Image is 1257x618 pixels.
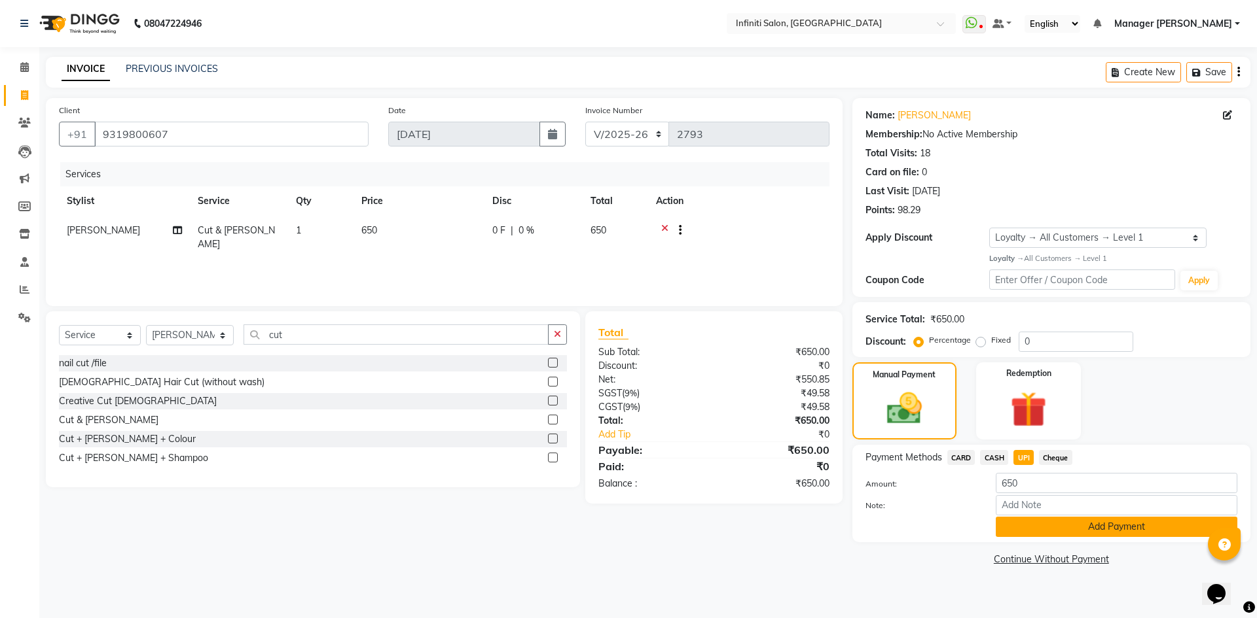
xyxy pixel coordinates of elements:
[126,63,218,75] a: PREVIOUS INVOICES
[589,442,714,458] div: Payable:
[996,473,1237,493] input: Amount
[898,109,971,122] a: [PERSON_NAME]
[714,386,839,400] div: ₹49.58
[1180,271,1218,290] button: Apply
[865,128,1237,141] div: No Active Membership
[912,184,940,198] div: [DATE]
[999,387,1058,432] img: _gift.svg
[735,428,839,441] div: ₹0
[1039,450,1072,465] span: Cheque
[876,388,933,428] img: _cash.svg
[714,400,839,414] div: ₹49.58
[94,122,369,146] input: Search by Name/Mobile/Email/Code
[714,477,839,490] div: ₹650.00
[59,375,264,389] div: [DEMOGRAPHIC_DATA] Hair Cut (without wash)
[288,186,354,216] th: Qty
[589,477,714,490] div: Balance :
[59,432,196,446] div: Cut + [PERSON_NAME] + Colour
[484,186,583,216] th: Disc
[589,458,714,474] div: Paid:
[1006,368,1051,379] label: Redemption
[856,500,986,511] label: Note:
[519,224,534,237] span: 0 %
[591,224,606,236] span: 650
[898,203,920,217] div: 98.29
[589,359,714,373] div: Discount:
[714,359,839,373] div: ₹0
[1114,17,1232,31] span: Manager [PERSON_NAME]
[59,122,96,146] button: +91
[856,478,986,490] label: Amount:
[625,402,638,412] span: 9%
[1202,566,1244,605] iframe: chat widget
[980,450,1008,465] span: CASH
[511,224,513,237] span: |
[67,224,140,236] span: [PERSON_NAME]
[865,165,919,179] div: Card on file:
[873,369,936,381] label: Manual Payment
[714,345,839,359] div: ₹650.00
[865,451,942,464] span: Payment Methods
[59,186,190,216] th: Stylist
[198,224,275,250] span: Cut & [PERSON_NAME]
[865,273,989,287] div: Coupon Code
[589,414,714,428] div: Total:
[947,450,975,465] span: CARD
[33,5,123,42] img: logo
[492,224,505,237] span: 0 F
[144,5,202,42] b: 08047224946
[190,186,288,216] th: Service
[865,335,906,349] div: Discount:
[598,387,622,399] span: SGST
[60,162,839,186] div: Services
[929,334,971,346] label: Percentage
[865,184,909,198] div: Last Visit:
[589,400,714,414] div: ( )
[598,326,628,339] span: Total
[244,324,549,345] input: Search or Scan
[59,413,158,427] div: Cut & [PERSON_NAME]
[354,186,484,216] th: Price
[598,401,623,413] span: CGST
[996,495,1237,515] input: Add Note
[865,231,989,245] div: Apply Discount
[589,386,714,400] div: ( )
[585,105,642,116] label: Invoice Number
[865,109,895,122] div: Name:
[865,313,925,326] div: Service Total:
[583,186,648,216] th: Total
[714,442,839,458] div: ₹650.00
[59,451,208,465] div: Cut + [PERSON_NAME] + Shampoo
[989,269,1175,290] input: Enter Offer / Coupon Code
[920,146,930,160] div: 18
[714,373,839,386] div: ₹550.85
[865,203,895,217] div: Points:
[361,224,377,236] span: 650
[865,146,917,160] div: Total Visits:
[296,224,301,236] span: 1
[589,373,714,386] div: Net:
[855,553,1248,566] a: Continue Without Payment
[989,254,1024,263] strong: Loyalty →
[930,313,964,326] div: ₹650.00
[1186,62,1232,82] button: Save
[59,356,107,370] div: nail cut /file
[62,58,110,81] a: INVOICE
[865,128,922,141] div: Membership:
[996,517,1237,537] button: Add Payment
[388,105,406,116] label: Date
[59,394,217,408] div: Creative Cut [DEMOGRAPHIC_DATA]
[625,388,637,398] span: 9%
[989,253,1237,264] div: All Customers → Level 1
[648,186,829,216] th: Action
[589,345,714,359] div: Sub Total:
[714,414,839,428] div: ₹650.00
[991,334,1011,346] label: Fixed
[922,165,927,179] div: 0
[589,428,735,441] a: Add Tip
[714,458,839,474] div: ₹0
[1013,450,1034,465] span: UPI
[59,105,80,116] label: Client
[1106,62,1181,82] button: Create New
